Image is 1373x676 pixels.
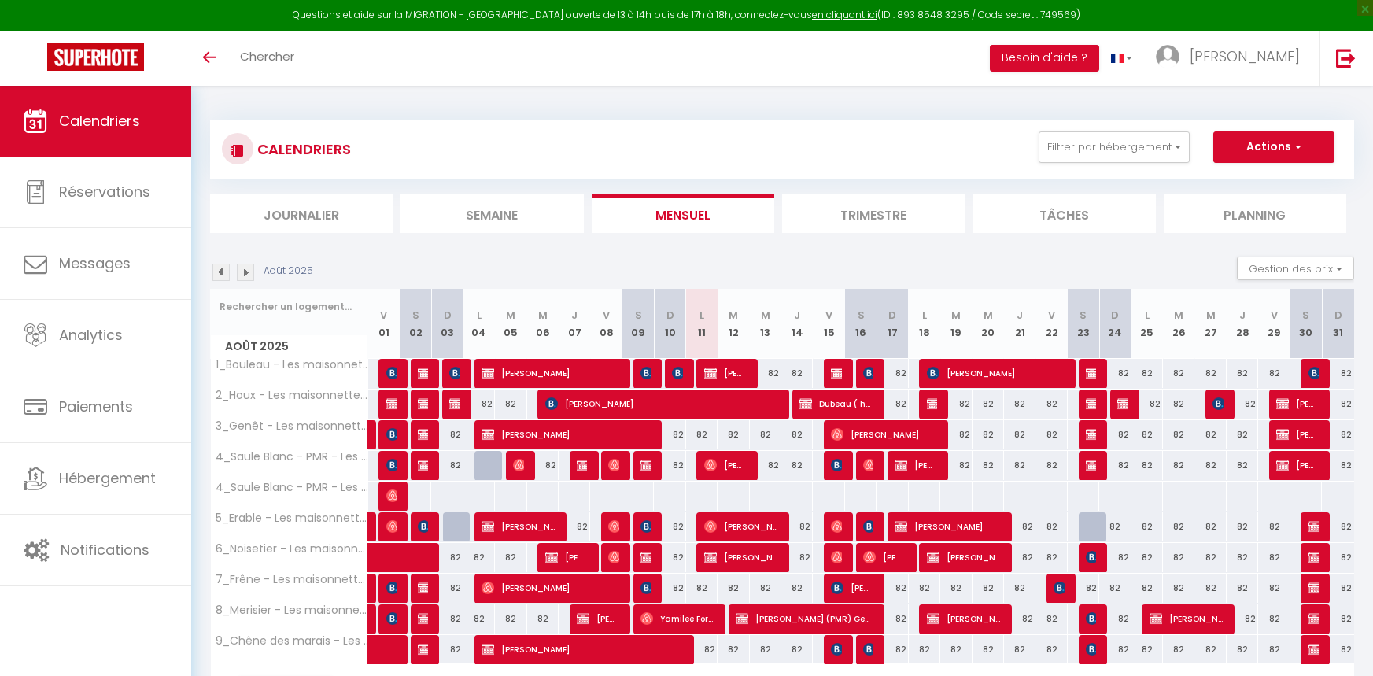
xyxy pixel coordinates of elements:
[220,293,359,321] input: Rechercher un logement...
[559,512,590,541] div: 82
[984,308,993,323] abbr: M
[1213,131,1334,163] button: Actions
[1086,450,1096,480] span: [PERSON_NAME]
[1004,604,1035,634] div: 82
[1099,289,1131,359] th: 24
[895,450,936,480] span: [PERSON_NAME]
[1194,574,1226,603] div: 82
[699,308,704,323] abbr: L
[1322,604,1354,634] div: 82
[1258,512,1290,541] div: 82
[603,308,610,323] abbr: V
[463,604,495,634] div: 82
[654,451,685,480] div: 82
[640,542,651,572] span: [PERSON_NAME]
[718,420,749,449] div: 82
[1194,451,1226,480] div: 82
[1322,574,1354,603] div: 82
[386,389,397,419] span: [PERSON_NAME]
[431,604,463,634] div: 82
[1194,289,1226,359] th: 27
[831,358,841,388] span: [PERSON_NAME]
[368,289,400,359] th: 01
[863,634,873,664] span: [PERSON_NAME]
[781,574,813,603] div: 82
[211,335,367,358] span: Août 2025
[1227,512,1258,541] div: 82
[794,308,800,323] abbr: J
[1334,308,1342,323] abbr: D
[1131,420,1163,449] div: 82
[400,289,431,359] th: 02
[1322,451,1354,480] div: 82
[1004,574,1035,603] div: 82
[1099,359,1131,388] div: 82
[877,359,908,388] div: 82
[888,308,896,323] abbr: D
[1004,289,1035,359] th: 21
[1322,359,1354,388] div: 82
[477,308,482,323] abbr: L
[1212,389,1223,419] span: [PERSON_NAME]
[608,542,618,572] span: [PERSON_NAME]
[1302,308,1309,323] abbr: S
[418,389,428,419] span: [PERSON_NAME]
[831,573,873,603] span: [PERSON_NAME]
[1035,289,1067,359] th: 22
[545,542,587,572] span: [PERSON_NAME]
[1322,543,1354,572] div: 82
[1163,420,1194,449] div: 82
[386,604,397,634] span: [PERSON_NAME]
[940,289,972,359] th: 19
[1258,543,1290,572] div: 82
[1308,542,1319,572] span: [PERSON_NAME]
[1322,420,1354,449] div: 82
[213,359,371,371] span: 1_Bouleau - Les maisonnettes du Lac - Base de loisir
[877,604,908,634] div: 82
[666,308,674,323] abbr: D
[686,635,718,664] div: 82
[635,308,642,323] abbr: S
[253,131,351,167] h3: CALENDRIERS
[527,604,559,634] div: 82
[863,542,905,572] span: [PERSON_NAME]
[927,389,937,419] span: [PERSON_NAME]
[213,635,371,647] span: 9_Chêne des marais - Les maisonnettes du lac
[922,308,927,323] abbr: L
[1194,420,1226,449] div: 82
[654,574,685,603] div: 82
[213,390,371,401] span: 2_Houx - Les maisonnettes du lac - Base de loisirs
[240,48,294,65] span: Chercher
[527,289,559,359] th: 06
[1035,604,1067,634] div: 82
[431,289,463,359] th: 03
[781,635,813,664] div: 82
[1194,359,1226,388] div: 82
[418,419,428,449] span: [PERSON_NAME]
[1111,308,1119,323] abbr: D
[386,512,397,541] span: [PERSON_NAME]
[1163,451,1194,480] div: 82
[449,389,460,419] span: [PERSON_NAME]
[431,451,463,480] div: 82
[750,420,781,449] div: 82
[1004,512,1035,541] div: 82
[1080,308,1087,323] abbr: S
[59,397,133,416] span: Paiements
[571,308,578,323] abbr: J
[973,194,1155,233] li: Tâches
[495,604,526,634] div: 82
[813,289,844,359] th: 15
[380,308,387,323] abbr: V
[1322,390,1354,419] div: 82
[1017,308,1023,323] abbr: J
[704,358,746,388] span: [PERSON_NAME]
[1164,194,1346,233] li: Planning
[1163,574,1194,603] div: 82
[1227,289,1258,359] th: 28
[59,468,156,488] span: Hébergement
[1099,451,1131,480] div: 82
[418,512,428,541] span: [PERSON_NAME]
[940,635,972,664] div: 82
[654,543,685,572] div: 82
